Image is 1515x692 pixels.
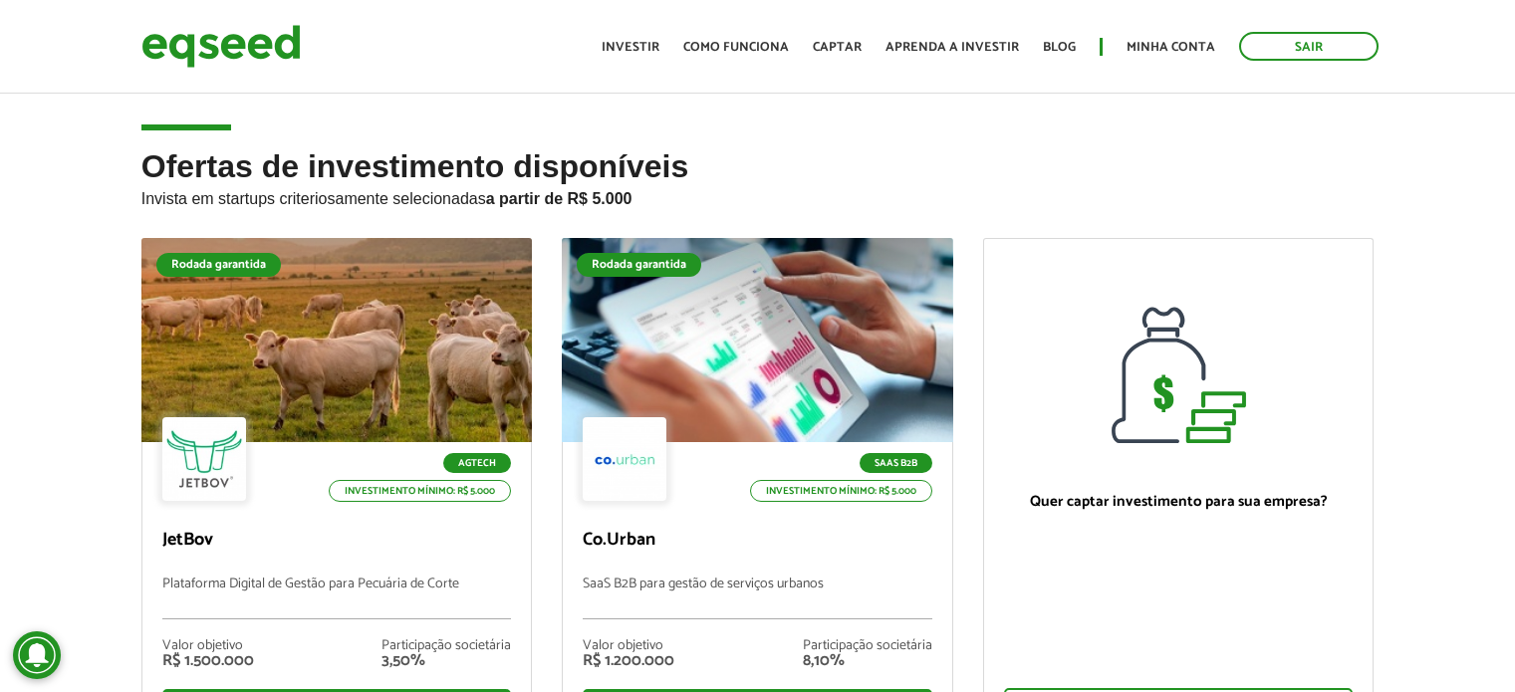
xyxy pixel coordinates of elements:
div: Valor objetivo [162,639,254,653]
div: Participação societária [381,639,511,653]
p: Plataforma Digital de Gestão para Pecuária de Corte [162,577,512,619]
img: EqSeed [141,20,301,73]
a: Captar [813,41,862,54]
a: Investir [602,41,659,54]
p: Investimento mínimo: R$ 5.000 [750,480,932,502]
div: Rodada garantida [577,253,701,277]
strong: a partir de R$ 5.000 [486,190,632,207]
div: Valor objetivo [583,639,674,653]
div: 8,10% [803,653,932,669]
p: Investimento mínimo: R$ 5.000 [329,480,511,502]
a: Sair [1239,32,1379,61]
p: Agtech [443,453,511,473]
p: SaaS B2B [860,453,932,473]
p: Co.Urban [583,530,932,552]
div: Participação societária [803,639,932,653]
div: R$ 1.500.000 [162,653,254,669]
div: R$ 1.200.000 [583,653,674,669]
a: Aprenda a investir [885,41,1019,54]
p: Quer captar investimento para sua empresa? [1004,493,1354,511]
p: Invista em startups criteriosamente selecionadas [141,184,1375,208]
p: SaaS B2B para gestão de serviços urbanos [583,577,932,619]
div: 3,50% [381,653,511,669]
h2: Ofertas de investimento disponíveis [141,149,1375,238]
div: Rodada garantida [156,253,281,277]
a: Blog [1043,41,1076,54]
a: Minha conta [1127,41,1215,54]
p: JetBov [162,530,512,552]
a: Como funciona [683,41,789,54]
